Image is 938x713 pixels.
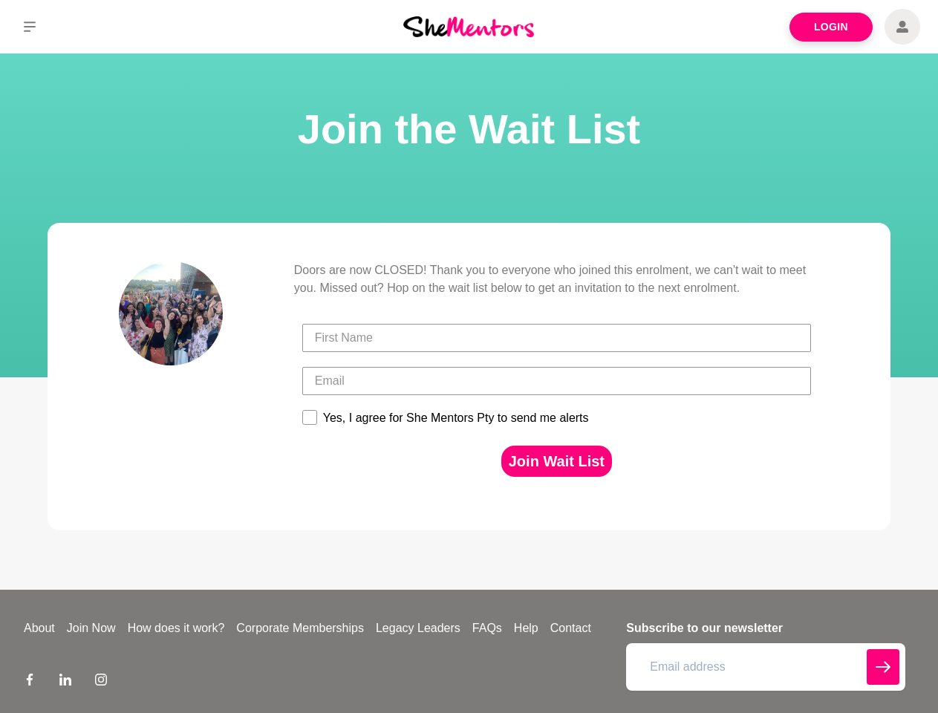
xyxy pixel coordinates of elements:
[501,446,612,477] button: Join Wait List
[789,13,873,42] a: Login
[18,619,61,637] a: About
[302,367,811,395] input: Email
[626,643,905,691] input: Email address
[466,619,508,637] a: FAQs
[370,619,466,637] a: Legacy Leaders
[61,619,122,637] a: Join Now
[544,619,597,637] a: Contact
[24,673,36,691] a: Facebook
[302,324,811,352] input: First Name
[59,673,71,691] a: LinkedIn
[230,619,370,637] a: Corporate Memberships
[18,101,920,157] h1: Join the Wait List
[323,411,589,425] div: Yes, I agree for She Mentors Pty to send me alerts
[626,619,905,637] h4: Subscribe to our newsletter
[95,673,107,691] a: Instagram
[508,619,544,637] a: Help
[294,261,819,297] p: Doors are now CLOSED! Thank you to everyone who joined this enrolment, we can't wait to meet you....
[122,619,231,637] a: How does it work?
[403,16,534,36] img: She Mentors Logo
